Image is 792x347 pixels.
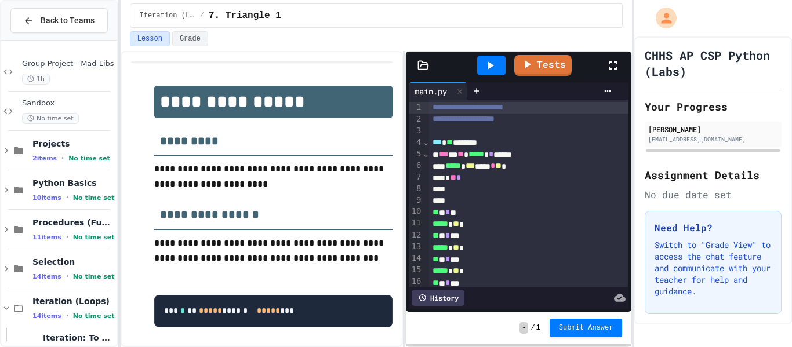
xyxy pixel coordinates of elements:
[22,59,115,69] span: Group Project - Mad Libs
[409,217,423,229] div: 11
[514,55,572,76] a: Tests
[66,232,68,242] span: •
[32,273,61,280] span: 14 items
[412,290,464,306] div: History
[130,31,170,46] button: Lesson
[409,183,423,195] div: 8
[73,233,115,241] span: No time set
[409,82,467,100] div: main.py
[409,241,423,253] div: 13
[655,239,772,297] p: Switch to "Grade View" to access the chat feature and communicate with your teacher for help and ...
[22,98,115,108] span: Sandbox
[409,125,423,137] div: 3
[536,323,540,333] span: 1
[32,138,115,149] span: Projects
[32,178,115,188] span: Python Basics
[409,171,423,183] div: 7
[32,233,61,241] span: 11 items
[32,155,57,162] span: 2 items
[645,98,782,115] h2: Your Progress
[32,257,115,267] span: Selection
[655,221,772,235] h3: Need Help?
[559,323,613,333] span: Submit Answer
[409,160,423,171] div: 6
[519,322,528,334] span: -
[66,311,68,320] span: •
[648,124,778,134] div: [PERSON_NAME]
[66,272,68,281] span: •
[409,137,423,148] div: 4
[409,229,423,241] div: 12
[41,14,95,27] span: Back to Teams
[409,206,423,217] div: 10
[645,188,782,202] div: No due date set
[409,195,423,206] div: 9
[550,319,623,337] button: Submit Answer
[10,8,108,33] button: Back to Teams
[423,149,428,158] span: Fold line
[645,47,782,79] h1: CHHS AP CSP Python (Labs)
[32,296,115,306] span: Iteration (Loops)
[409,264,423,276] div: 15
[409,85,453,97] div: main.py
[200,11,204,20] span: /
[68,155,110,162] span: No time set
[22,113,79,124] span: No time set
[409,114,423,125] div: 2
[423,137,428,147] span: Fold line
[73,194,115,202] span: No time set
[409,276,423,287] div: 16
[409,148,423,160] div: 5
[531,323,535,333] span: /
[22,74,50,85] span: 1h
[696,250,780,299] iframe: chat widget
[743,301,780,335] iframe: chat widget
[73,273,115,280] span: No time set
[409,102,423,114] div: 1
[645,167,782,183] h2: Assignment Details
[66,193,68,202] span: •
[409,253,423,264] div: 14
[43,333,115,343] span: Iteration: To Reviews
[209,9,281,23] span: 7. Triangle 1
[140,11,195,20] span: Iteration (Loops)
[644,5,680,31] div: My Account
[648,135,778,144] div: [EMAIL_ADDRESS][DOMAIN_NAME]
[172,31,208,46] button: Grade
[32,217,115,228] span: Procedures (Functions)
[32,194,61,202] span: 10 items
[73,312,115,320] span: No time set
[32,312,61,320] span: 14 items
[61,154,64,163] span: •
